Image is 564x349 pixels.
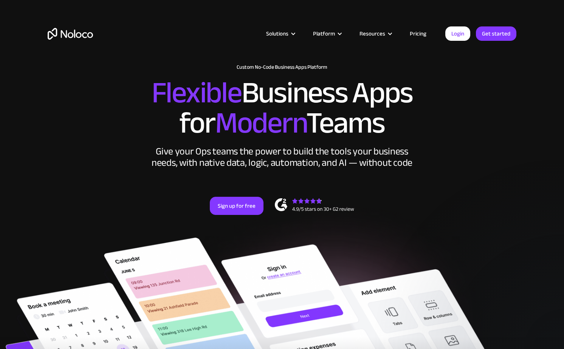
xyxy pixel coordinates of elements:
div: Give your Ops teams the power to build the tools your business needs, with native data, logic, au... [150,146,414,168]
div: Resources [350,29,400,39]
div: Solutions [257,29,304,39]
div: Platform [313,29,335,39]
a: Get started [476,26,516,41]
h2: Business Apps for Teams [48,78,516,138]
span: Modern [215,95,306,151]
iframe: Intercom notifications message [413,292,564,345]
a: home [48,28,93,40]
a: Sign up for free [210,197,263,215]
a: Pricing [400,29,436,39]
a: Login [445,26,470,41]
span: Flexible [152,65,242,121]
div: Solutions [266,29,288,39]
div: Resources [359,29,385,39]
div: Platform [304,29,350,39]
